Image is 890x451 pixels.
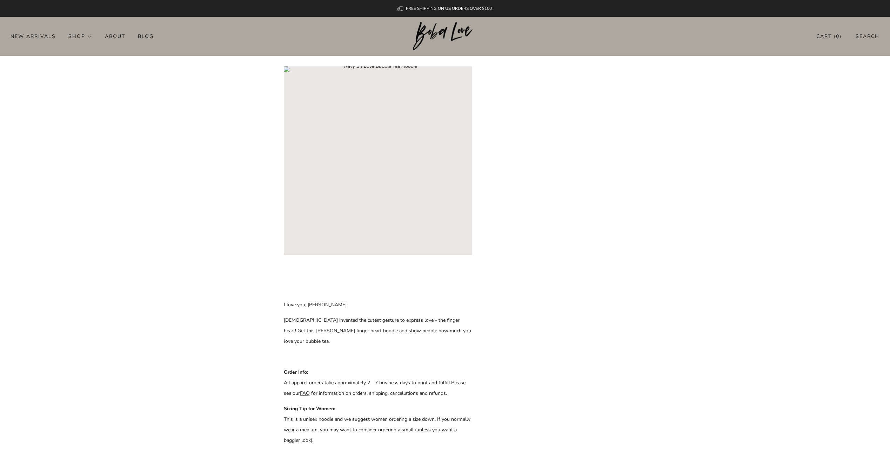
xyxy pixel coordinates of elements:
[68,31,92,42] a: Shop
[816,31,842,42] a: Cart
[11,31,56,42] a: New Arrivals
[284,379,370,386] span: All apparel orders take approximately 2
[284,300,472,310] p: I love you, [PERSON_NAME].
[284,405,336,412] strong: Sizing Tip for Women:
[284,416,470,444] span: This is a unisex hoodie and we suggest women ordering a size down. If you normally wear a medium,...
[300,390,310,397] a: FAQ
[406,6,492,11] span: FREE SHIPPING ON US ORDERS OVER $100
[105,31,125,42] a: About
[284,369,308,375] strong: Order Info:
[284,66,472,255] a: Loading image: Navy S I Love Bubble Tea Hoodie
[284,315,472,347] p: [DEMOGRAPHIC_DATA] invented the cutest gesture to express love - the finger heart! Get this [PERS...
[370,379,451,386] span: —7 business days to print and fulfill.
[836,33,839,40] items-count: 0
[856,31,879,42] a: Search
[413,22,477,51] img: Boba Love
[311,390,447,397] span: for information on orders, shipping, cancellations and refunds.
[138,31,154,42] a: Blog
